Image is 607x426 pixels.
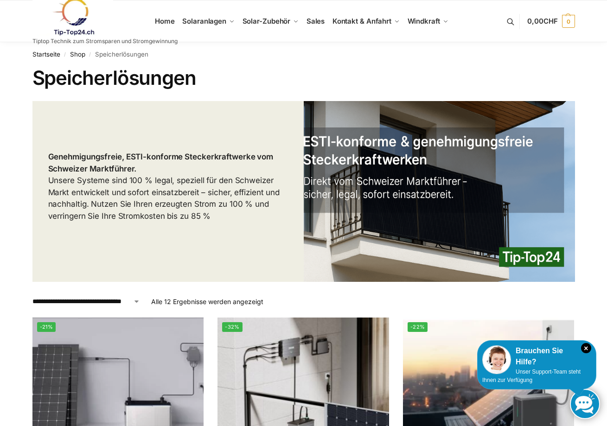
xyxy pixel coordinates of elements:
span: Unsere Systeme sind 100 % legal, speziell für den Schweizer Markt entwickelt und sofort einsatzbe... [48,152,280,221]
div: Brauchen Sie Hilfe? [482,345,591,368]
strong: Genehmigungsfreie, ESTI-konforme Steckerkraftwerke vom Schweizer Marktführer. [48,152,274,173]
a: Solaranlagen [179,0,238,42]
p: Tiptop Technik zum Stromsparen und Stromgewinnung [32,38,178,44]
i: Schließen [581,343,591,353]
a: Kontakt & Anfahrt [328,0,403,42]
p: Alle 12 Ergebnisse werden angezeigt [151,297,263,306]
a: Shop [70,51,85,58]
span: Solaranlagen [182,17,226,25]
a: 0,00CHF 0 [527,7,575,35]
img: Customer service [482,345,511,374]
span: 0 [562,15,575,28]
span: / [60,51,70,58]
span: / [85,51,95,58]
nav: Breadcrumb [32,42,575,66]
span: 0,00 [527,17,557,25]
a: Startseite [32,51,60,58]
span: Kontakt & Anfahrt [332,17,391,25]
a: Windkraft [403,0,452,42]
a: Solar-Zubehör [238,0,302,42]
span: CHF [543,17,558,25]
a: Sales [302,0,328,42]
h1: Speicherlösungen [32,66,575,89]
span: Solar-Zubehör [243,17,291,25]
span: Unser Support-Team steht Ihnen zur Verfügung [482,369,581,383]
span: Windkraft [408,17,440,25]
select: Shop-Reihenfolge [32,297,140,306]
img: Die Nummer 1 in der Schweiz für 100 % legale [304,101,575,282]
span: Sales [307,17,325,25]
